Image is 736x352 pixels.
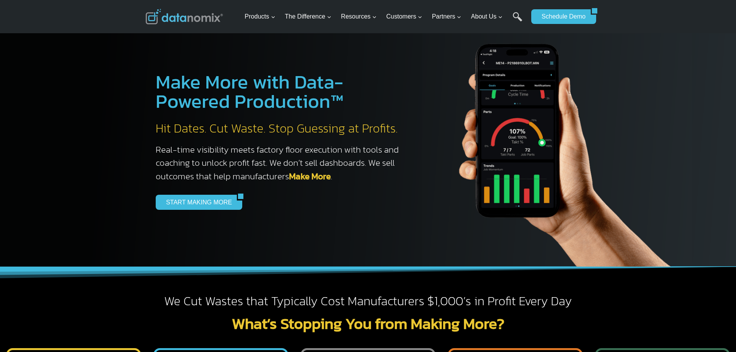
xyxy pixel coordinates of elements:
span: About Us [471,12,503,22]
span: Products [245,12,275,22]
a: START MAKING MORE [156,195,237,209]
a: Schedule Demo [531,9,591,24]
h2: We Cut Wastes that Typically Cost Manufacturers $1,000’s in Profit Every Day [146,293,591,309]
h2: Hit Dates. Cut Waste. Stop Guessing at Profits. [156,121,407,137]
img: Datanomix [146,9,223,24]
img: The Datanoix Mobile App available on Android and iOS Devices [422,15,693,267]
h3: Real-time visibility meets factory floor execution with tools and coaching to unlock profit fast.... [156,143,407,183]
a: Search [513,12,522,29]
span: Customers [386,12,422,22]
span: Partners [432,12,461,22]
h1: Make More with Data-Powered Production™ [156,72,407,111]
a: Make More [289,170,331,183]
h2: What’s Stopping You from Making More? [146,316,591,331]
span: Resources [341,12,377,22]
nav: Primary Navigation [241,4,527,29]
iframe: Popup CTA [4,215,128,348]
span: The Difference [285,12,331,22]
